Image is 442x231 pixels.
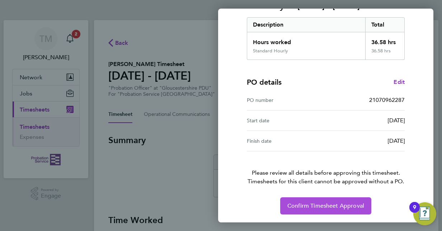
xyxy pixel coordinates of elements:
[413,202,436,225] button: Open Resource Center, 9 new notifications
[326,116,405,125] div: [DATE]
[326,137,405,145] div: [DATE]
[247,116,326,125] div: Start date
[247,96,326,104] div: PO number
[247,77,282,87] h4: PO details
[365,18,405,32] div: Total
[238,177,413,186] span: Timesheets for this client cannot be approved without a PO.
[280,197,371,214] button: Confirm Timesheet Approval
[394,79,405,85] span: Edit
[413,207,416,217] div: 9
[238,151,413,186] p: Please review all details before approving this timesheet.
[247,32,365,48] div: Hours worked
[247,18,365,32] div: Description
[369,96,405,103] span: 21070962287
[287,202,364,209] span: Confirm Timesheet Approval
[247,17,405,60] div: Summary of 15 - 21 Sep 2025
[253,48,288,54] div: Standard Hourly
[394,78,405,86] a: Edit
[365,48,405,60] div: 36.58 hrs
[365,32,405,48] div: 36.58 hrs
[247,137,326,145] div: Finish date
